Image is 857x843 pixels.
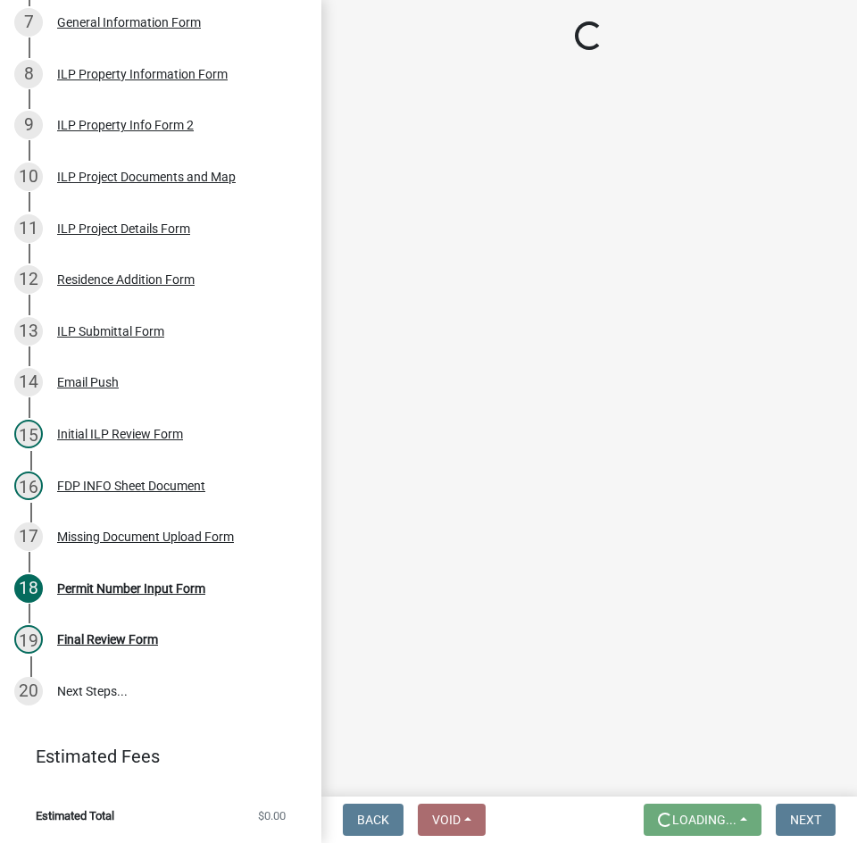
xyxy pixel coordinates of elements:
div: 7 [14,8,43,37]
div: FDP INFO Sheet Document [57,480,205,492]
div: ILP Submittal Form [57,325,164,338]
div: 13 [14,317,43,346]
div: 18 [14,574,43,603]
button: Loading... [644,804,761,836]
button: Back [343,804,404,836]
div: 14 [14,368,43,396]
div: 20 [14,677,43,705]
div: ILP Property Information Form [57,68,228,80]
div: Final Review Form [57,633,158,646]
div: General Information Form [57,16,201,29]
div: 17 [14,522,43,551]
div: 8 [14,60,43,88]
div: Initial ILP Review Form [57,428,183,440]
div: 16 [14,472,43,500]
div: 10 [14,163,43,191]
div: ILP Property Info Form 2 [57,119,194,131]
span: Next [790,813,821,827]
div: 19 [14,625,43,654]
button: Void [418,804,486,836]
div: 11 [14,214,43,243]
div: ILP Project Documents and Map [57,171,236,183]
span: Loading... [672,813,736,827]
span: Void [432,813,461,827]
div: 12 [14,265,43,294]
div: Email Push [57,376,119,388]
span: Estimated Total [36,810,114,822]
div: Missing Document Upload Form [57,530,234,543]
a: Estimated Fees [14,739,293,774]
span: Back [357,813,389,827]
span: $0.00 [258,810,286,822]
div: 15 [14,420,43,448]
div: Permit Number Input Form [57,582,205,595]
button: Next [776,804,836,836]
div: 9 [14,111,43,139]
div: Residence Addition Form [57,273,195,286]
div: ILP Project Details Form [57,222,190,235]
